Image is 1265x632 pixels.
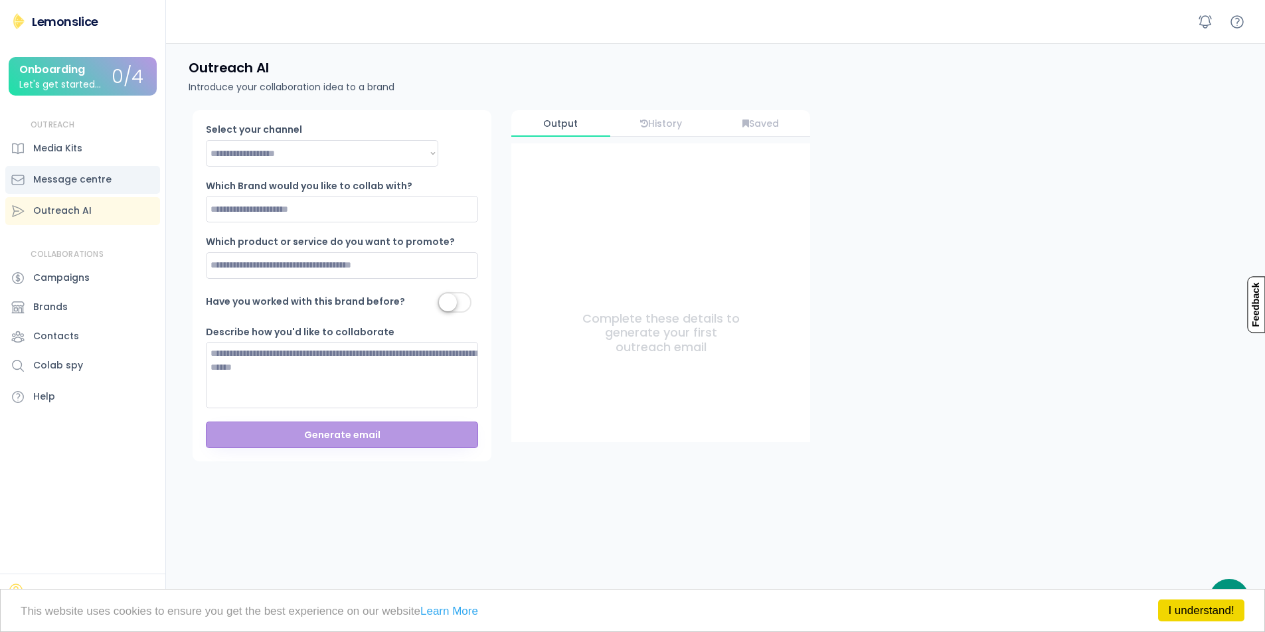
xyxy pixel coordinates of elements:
div: Have you worked with this brand before? [206,295,405,309]
p: This website uses cookies to ensure you get the best experience on our website [21,605,1244,617]
div: Message centre [33,173,112,187]
div: Lemonslice [32,13,98,30]
div: 0/4 [112,67,143,88]
button: Generate email [206,422,478,448]
div: Chat abierto [1209,579,1249,619]
div: Outreach AI [33,204,92,218]
div: Campaigns [33,271,90,285]
div: Media Kits [33,141,82,155]
div: Which Brand would you like to collab with? [206,180,412,193]
div: Select your channel [206,123,339,137]
a: Learn More [420,605,478,617]
div: Which product or service do you want to promote? [206,236,455,249]
div: Let's get started... [19,80,101,90]
div: Describe how you'd like to collaborate [206,326,394,339]
div: History [612,118,711,129]
h4: Outreach AI [189,59,269,76]
div: Introduce your collaboration idea to a brand [189,80,394,94]
div: Contacts [33,329,79,343]
div: Output [511,118,610,129]
div: Complete these details to generate your first outreach email [578,311,744,355]
div: Brands [33,300,68,314]
div: Saved [712,118,811,129]
div: Help [33,390,55,404]
img: Lemonslice [11,13,27,29]
div: OUTREACH [31,119,75,131]
div: Colab spy [33,358,83,372]
div: Onboarding [19,64,85,76]
div: COLLABORATIONS [31,249,104,260]
a: I understand! [1158,599,1244,621]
